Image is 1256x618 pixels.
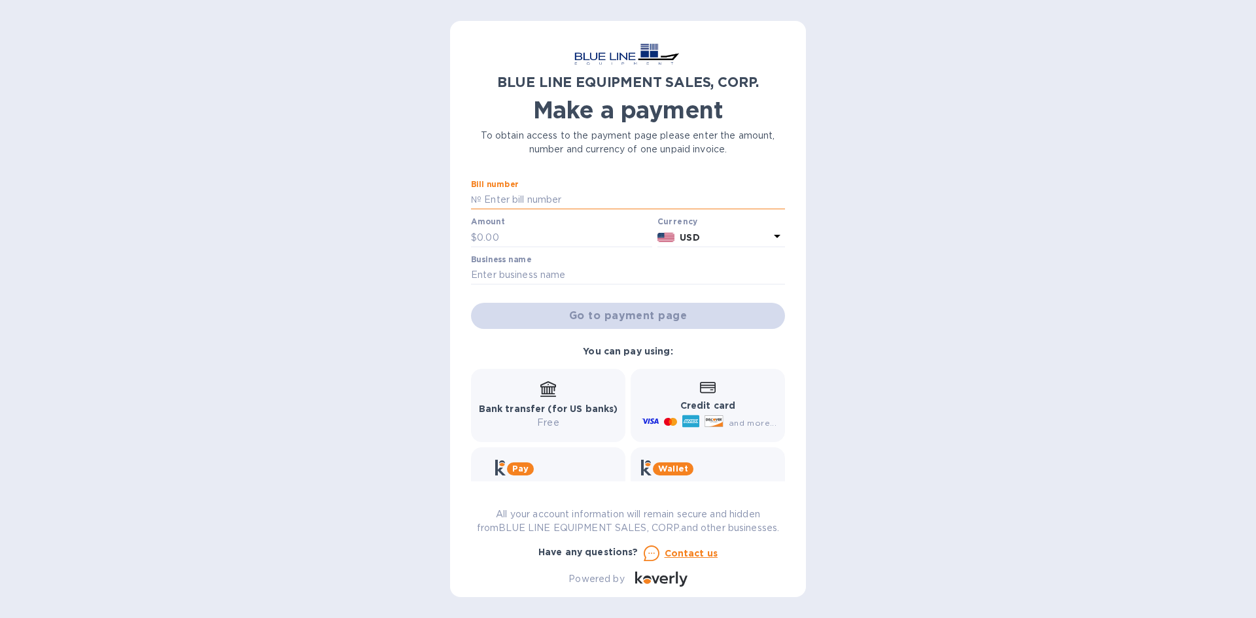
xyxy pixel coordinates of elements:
p: $ [471,231,477,245]
b: Credit card [680,400,735,411]
span: and more... [729,418,776,428]
b: USD [680,232,699,243]
h1: Make a payment [471,96,785,124]
p: Powered by [568,572,624,586]
img: USD [657,233,675,242]
b: Wallet [658,464,688,473]
u: Contact us [665,548,718,558]
b: Pay [512,464,529,473]
p: Free [479,416,618,430]
label: Business name [471,256,531,264]
p: All your account information will remain secure and hidden from BLUE LINE EQUIPMENT SALES, CORP. ... [471,507,785,535]
label: Bill number [471,180,518,188]
b: Currency [657,216,698,226]
b: Bank transfer (for US banks) [479,403,618,414]
p: № [471,193,481,207]
input: Enter business name [471,266,785,285]
b: Have any questions? [538,547,638,557]
input: 0.00 [477,228,652,247]
p: To obtain access to the payment page please enter the amount, number and currency of one unpaid i... [471,129,785,156]
b: You can pay using: [583,346,672,356]
b: BLUE LINE EQUIPMENT SALES, CORP. [497,74,759,90]
label: Amount [471,218,504,226]
input: Enter bill number [481,190,785,210]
